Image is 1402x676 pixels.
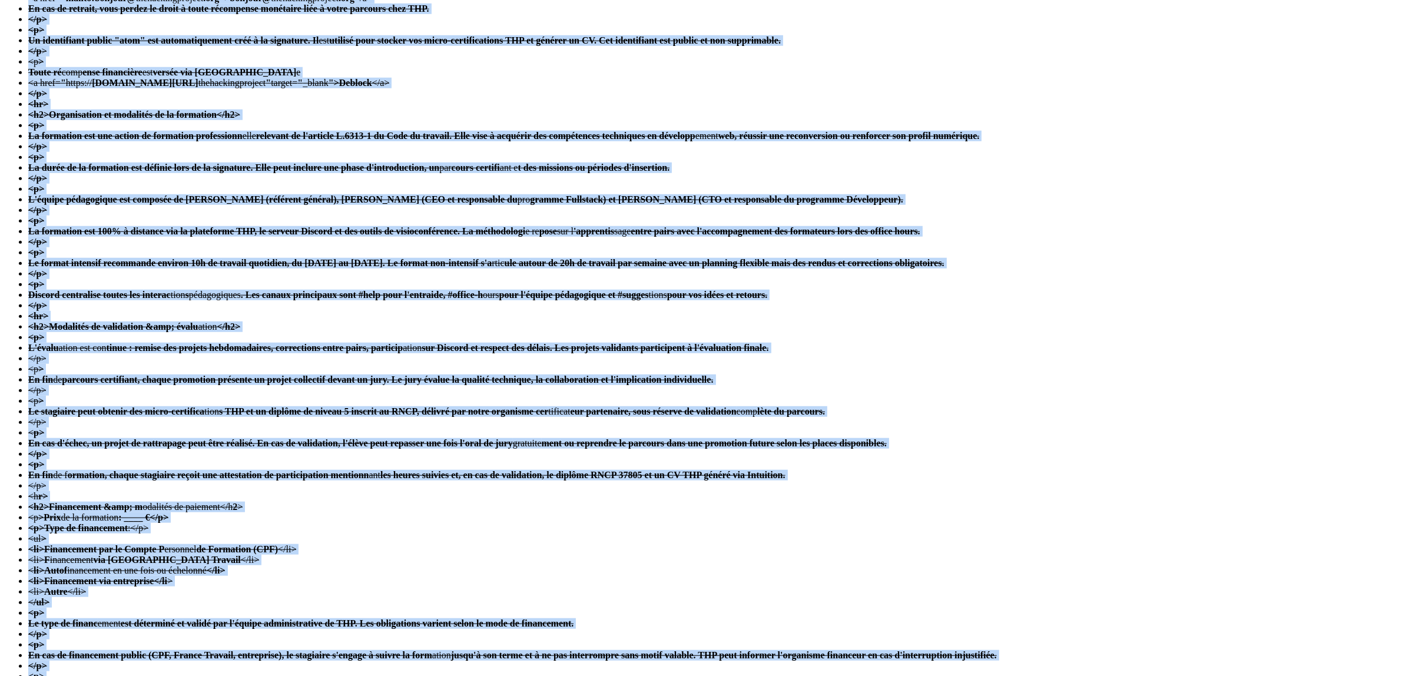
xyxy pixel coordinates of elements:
strong: <p> [28,216,44,226]
del: </p> [28,481,47,491]
strong: parcours certifiant, chaque promotion présente un projet collectif devant un jury. Le jury évalue... [62,375,713,385]
strong: : ____ €</p> [118,512,168,522]
strong: > [38,396,44,406]
strong: La formation est une action de formation professionn [28,131,243,141]
strong: ">Deblock [329,78,372,88]
strong: <p> [28,639,44,650]
strong: <h2>Organisation et modalités de la formation</h2> [28,110,240,120]
strong: </p> [28,269,47,279]
del: gratuite [28,438,887,448]
del: e re sur l sage [28,226,920,236]
strong: </p> [28,629,47,639]
strong: </p> [28,237,47,247]
strong: En cas de retrait, vous perdez le droit à toute récompense monétaire liée à votre parcours chez THP. [28,4,429,14]
strong: </p> [28,141,47,151]
del: </p> [28,385,47,395]
strong: 2 [233,502,237,512]
strong: relevant de l'article L.6313-1 du Code du travail. Elle vise à acquérir des compétences technique... [256,131,695,141]
strong: En fin [28,470,53,480]
del: elle ement [28,131,979,141]
strong: Toute ré [28,67,62,77]
strong: </p> [28,205,47,215]
del: <ul [28,533,47,544]
strong: lète du parcours. [757,406,825,416]
del: :</p> [28,523,148,533]
strong: s [185,290,189,300]
strong: Le format intensif recommande environ 10h de travail quotidien, du [DATE] au [DATE]. Le format no... [28,258,492,268]
strong: <p> [28,247,44,257]
strong: ense financière [82,67,142,77]
strong: <p> [28,332,44,342]
strong: ormation, chaque stagiaire reçoit une attestation de participation mentionn [68,470,369,480]
del: <p [28,57,44,67]
strong: <h2>Financement &amp; m [28,502,142,512]
strong: de Formation (CPF) [196,544,278,554]
strong: cours certifi [452,163,500,173]
strong: Autre [44,586,68,597]
strong: ule autour de 20h de travail par semaine avec un planning flexible mais des rendus et corrections... [505,258,944,268]
strong: pour vos idées et retours. [667,290,768,300]
del: ation est con ation [28,343,769,353]
strong: > [38,57,44,67]
strong: t des missions ou périodes d'insertion. [518,163,670,173]
del: odalités de paiement</h > [28,502,243,512]
strong: En cas d'échec, un projet de rattrapage peut être réalisé. En cas de validation, l'élève peut rep... [28,438,513,448]
del: tion tificat comp [28,406,825,416]
del: <a href= https:// thehackingproject target= _blank </a> [28,78,389,88]
del: ation [28,650,997,660]
strong: <p>Type de financement [28,523,128,533]
strong: L'équipe pédagogique est composée de [PERSON_NAME] (référent général), [PERSON_NAME] (CEO et resp... [28,194,518,204]
strong: <p> [28,608,44,618]
strong: les heures suivies et, en cas de validation, le diplôme RNCP 37805 et un CV THP généré via Intuit... [380,470,785,480]
strong: </p> [28,88,47,98]
strong: " [297,78,303,88]
strong: s THP et un diplôme de niveau 5 inscrit au RNCP, délivré par notre organisme cer [219,406,548,416]
strong: r> [38,491,48,501]
strong: </li> [207,565,226,575]
strong: <h2>Modalités de validation &amp; évalu [28,322,198,332]
del: </p> [28,417,47,427]
del: > [28,576,173,586]
strong: web, réussir une reconversion ou renforcer son profil numérique. [718,131,980,141]
strong: via [GEOGRAPHIC_DATA] Travail [93,555,240,565]
strong: pour l'équipe pédagogique et #sugges [499,290,649,300]
strong: </p> [28,449,47,459]
strong: En fin [28,375,53,385]
del: <p [28,396,44,406]
strong: " [266,78,271,88]
strong: . Les canaux principaux sont #help pour l'entraide, #office-h [241,290,483,300]
strong: <hr> [28,311,48,321]
strong: /ul> [34,597,49,607]
strong: >Prix [38,512,61,522]
strong: <p> [28,25,44,35]
strong: p> [34,428,44,438]
del: < [28,428,44,438]
strong: <hr> [28,99,48,109]
strong: L'évalu [28,343,59,353]
strong: </p> [28,661,47,671]
strong: La durée de la formation est définie lors de la signature. Elle peut inclure une phase d'introduc... [28,163,439,173]
strong: eur partenaire, sous réserve de validation [571,406,737,416]
strong: </p> [28,300,47,310]
strong: <p> [28,459,44,469]
strong: li>Autof [34,565,67,575]
del: ersonnel </li> [28,544,296,554]
del: </p> [28,353,47,363]
del: comp est e [28,67,300,77]
del: < [28,597,49,607]
strong: Discord centralise toutes les interac [28,290,171,300]
strong: ment ou reprendre le parcours dans une promotion future selon les places disponibles. [542,438,887,448]
strong: versée via [GEOGRAPHIC_DATA] [153,67,297,77]
strong: pose [539,226,557,236]
del: ation [28,322,240,332]
del: de f ant [28,470,785,480]
strong: <p> [28,279,44,289]
strong: </p> [28,14,47,24]
del: <p [28,364,44,374]
del: pro [28,194,903,204]
strong: gramme Fullstack) et [PERSON_NAME] (CTO et responsable du programme Développeur). [530,194,903,204]
strong: Le type de financ [28,618,98,628]
del: de [28,375,714,385]
strong: Un identifiant public "atom" est automatiquement créé à la signature. Il [28,35,319,45]
del: par ant e [28,163,669,173]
